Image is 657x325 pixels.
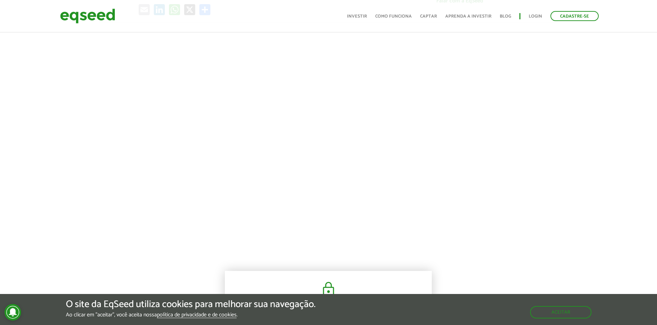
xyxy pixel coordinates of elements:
a: Cadastre-se [550,11,599,21]
button: Aceitar [530,306,591,318]
a: política de privacidade e de cookies [157,312,237,318]
a: Aprenda a investir [445,14,491,19]
a: Captar [420,14,437,19]
h5: O site da EqSeed utiliza cookies para melhorar sua navegação. [66,299,316,310]
img: cadeado.svg [320,281,337,298]
a: Login [529,14,542,19]
img: EqSeed [60,7,115,25]
a: Blog [500,14,511,19]
p: Ao clicar em "aceitar", você aceita nossa . [66,312,316,318]
a: Investir [347,14,367,19]
a: Como funciona [375,14,412,19]
iframe: EqSeed [132,36,525,257]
